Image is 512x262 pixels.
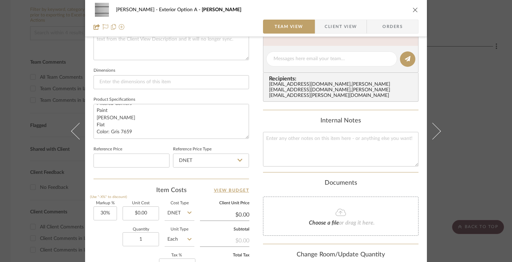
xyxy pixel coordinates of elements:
[116,7,159,12] span: [PERSON_NAME]
[200,254,249,257] label: Total Tax
[200,228,249,231] label: Subtotal
[269,82,415,99] div: [EMAIL_ADDRESS][DOMAIN_NAME] , [PERSON_NAME][EMAIL_ADDRESS][DOMAIN_NAME] , [PERSON_NAME][EMAIL_AD...
[123,228,159,231] label: Quantity
[94,69,115,72] label: Dimensions
[263,117,418,125] div: Internal Notes
[275,20,303,34] span: Team View
[263,251,418,259] div: Change Room/Update Quantity
[200,201,249,205] label: Client Unit Price
[202,7,241,12] span: [PERSON_NAME]
[165,201,194,205] label: Cost Type
[412,7,418,13] button: close
[159,254,194,257] label: Tax %
[200,234,249,246] div: $0.00
[325,20,357,34] span: Client View
[123,201,159,205] label: Unit Cost
[94,186,249,194] div: Item Costs
[263,179,418,187] div: Documents
[339,220,375,226] span: or drag it here.
[269,76,415,82] span: Recipients:
[94,201,117,205] label: Markup %
[94,3,110,17] img: 00e1aaf6-6a8f-4512-a8fc-04e25f5ce9bf_48x40.jpg
[173,148,212,151] label: Reference Price Type
[214,186,249,194] a: View Budget
[165,228,194,231] label: Unit Type
[94,148,122,151] label: Reference Price
[375,20,410,34] span: Orders
[94,75,249,89] input: Enter the dimensions of this item
[309,220,339,226] span: Choose a file
[159,7,202,12] span: Exterior Option A
[94,98,135,101] label: Product Specifications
